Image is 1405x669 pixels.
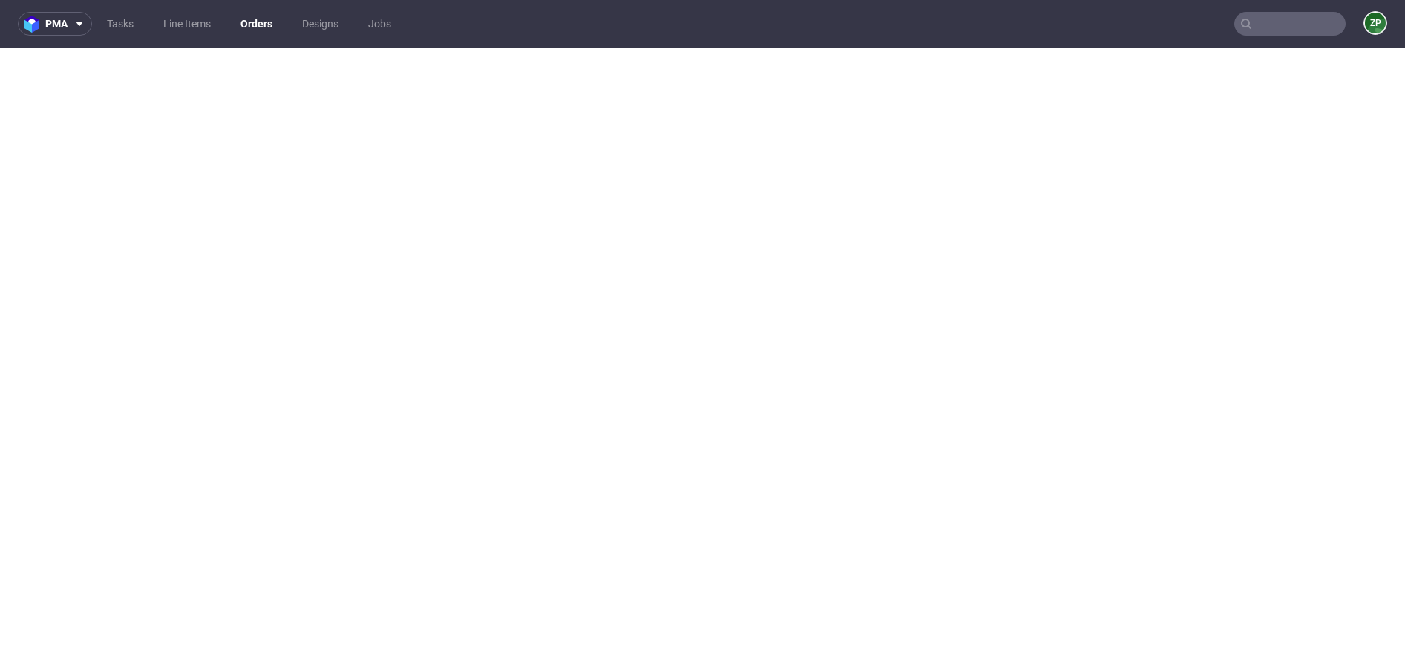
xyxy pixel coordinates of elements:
[1365,13,1386,33] figcaption: ZP
[24,16,45,33] img: logo
[18,12,92,36] button: pma
[232,12,281,36] a: Orders
[45,19,68,29] span: pma
[98,12,143,36] a: Tasks
[359,12,400,36] a: Jobs
[154,12,220,36] a: Line Items
[293,12,347,36] a: Designs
